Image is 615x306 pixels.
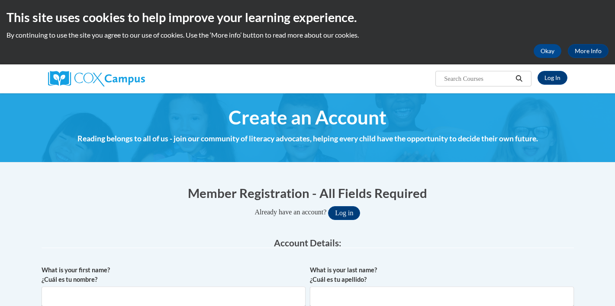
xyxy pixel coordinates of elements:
h2: This site uses cookies to help improve your learning experience. [6,9,609,26]
h1: Member Registration - All Fields Required [42,184,574,202]
button: Okay [534,44,561,58]
span: Account Details: [274,237,341,248]
label: What is your first name? ¿Cuál es tu nombre? [42,265,306,284]
img: Cox Campus [48,71,145,86]
label: What is your last name? ¿Cuál es tu apellido? [310,265,574,284]
input: Search Courses [443,73,512,84]
button: Search [512,73,525,84]
p: By continuing to use the site you agree to our use of cookies. Use the ‘More info’ button to read... [6,30,609,40]
span: Already have an account? [255,208,327,216]
h4: Reading belongs to all of us - join our community of literacy advocates, helping every child have... [42,133,574,144]
span: Create an Account [229,106,386,129]
button: Log in [328,206,360,220]
a: More Info [568,44,609,58]
a: Log In [538,71,567,85]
